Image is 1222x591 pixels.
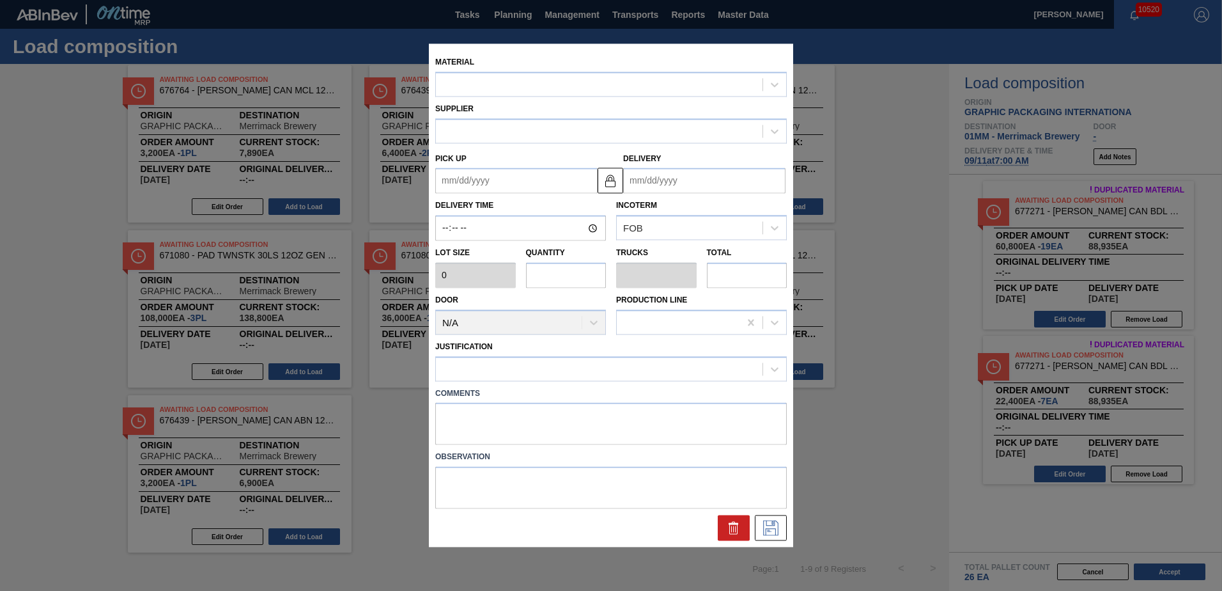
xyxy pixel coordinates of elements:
input: mm/dd/yyyy [623,168,785,194]
label: Quantity [526,249,565,258]
label: Delivery Time [435,197,606,216]
label: Justification [435,342,493,351]
label: Lot size [435,244,516,263]
label: Trucks [616,249,648,258]
label: Comments [435,384,787,403]
label: Material [435,58,474,67]
label: Door [435,295,458,304]
label: Delivery [623,154,661,163]
label: Supplier [435,104,474,113]
label: Total [707,249,732,258]
label: Observation [435,448,787,467]
label: Pick up [435,154,467,163]
div: FOB [623,223,643,233]
label: Incoterm [616,201,657,210]
label: Production Line [616,295,687,304]
button: locked [598,168,623,193]
img: locked [603,173,618,188]
div: Save Suggestion [755,516,787,541]
div: Delete Suggestion [718,516,750,541]
input: mm/dd/yyyy [435,168,598,194]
